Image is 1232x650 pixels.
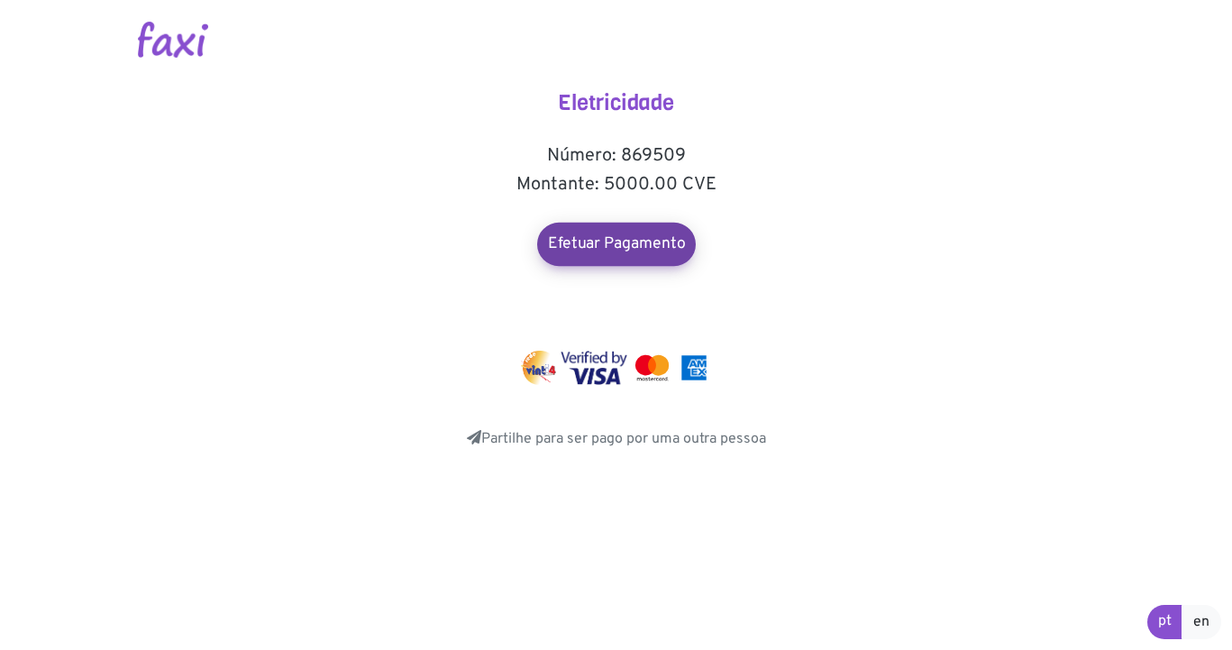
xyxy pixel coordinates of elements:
[537,223,696,266] a: Efetuar Pagamento
[436,174,797,196] h5: Montante: 5000.00 CVE
[436,90,797,116] h4: Eletricidade
[467,430,766,448] a: Partilhe para ser pago por uma outra pessoa
[1182,605,1221,639] a: en
[631,351,672,385] img: mastercard
[677,351,711,385] img: mastercard
[1147,605,1182,639] a: pt
[521,351,557,385] img: vinti4
[436,145,797,167] h5: Número: 869509
[561,351,628,385] img: visa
